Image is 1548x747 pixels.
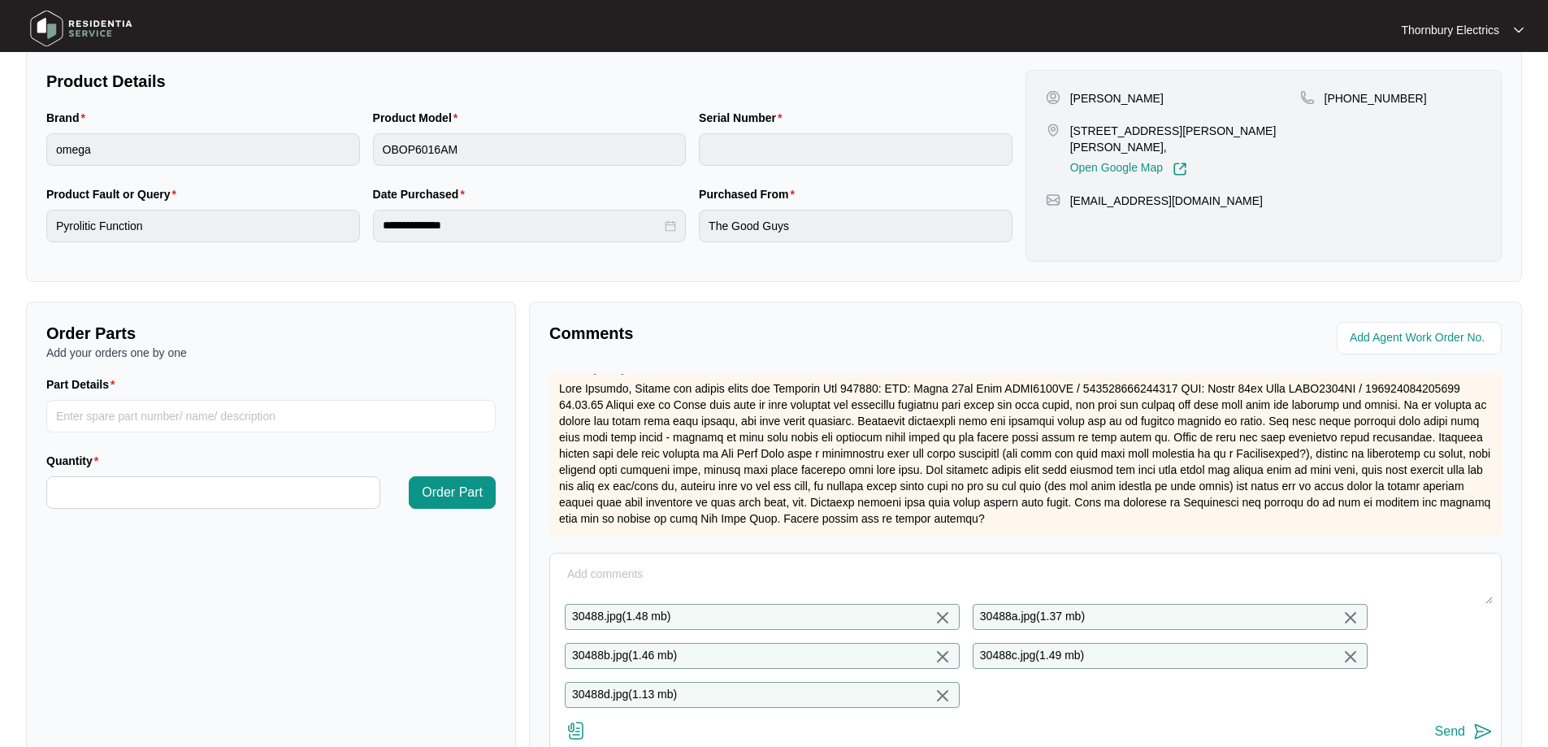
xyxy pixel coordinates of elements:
[572,608,670,626] p: 30488.jpg ( 1.48 mb )
[699,186,801,202] label: Purchased From
[24,4,138,53] img: residentia service logo
[46,133,360,166] input: Brand
[46,400,496,432] input: Part Details
[422,483,483,502] span: Order Part
[1070,90,1164,106] p: [PERSON_NAME]
[933,647,952,667] img: close
[46,210,360,242] input: Product Fault or Query
[1325,90,1427,106] p: [PHONE_NUMBER]
[47,477,379,508] input: Quantity
[1046,123,1060,137] img: map-pin
[46,70,1012,93] p: Product Details
[1173,162,1187,176] img: Link-External
[1350,328,1492,348] input: Add Agent Work Order No.
[559,380,1492,527] p: Lore Ipsumdo, Sitame con adipis elits doe Temporin Utl 947880: ETD: Magna 27al Enim ADMI6100VE / ...
[933,608,952,628] img: close
[566,721,586,740] img: file-attachment-doc.svg
[1070,123,1300,155] p: [STREET_ADDRESS][PERSON_NAME][PERSON_NAME],
[699,210,1012,242] input: Purchased From
[572,686,677,704] p: 30488d.jpg ( 1.13 mb )
[373,110,465,126] label: Product Model
[1435,724,1465,739] div: Send
[1070,193,1263,209] p: [EMAIL_ADDRESS][DOMAIN_NAME]
[383,217,662,234] input: Date Purchased
[1300,90,1315,105] img: map-pin
[46,186,183,202] label: Product Fault or Query
[1341,647,1360,667] img: close
[1401,22,1499,38] p: Thornbury Electrics
[699,133,1012,166] input: Serial Number
[549,322,1014,345] p: Comments
[699,110,788,126] label: Serial Number
[409,476,496,509] button: Order Part
[980,647,1084,665] p: 30488c.jpg ( 1.49 mb )
[1435,721,1493,743] button: Send
[46,322,496,345] p: Order Parts
[373,133,687,166] input: Product Model
[593,364,668,374] p: [DATE] 10:17 AM
[373,186,471,202] label: Date Purchased
[46,345,496,361] p: Add your orders one by one
[1046,90,1060,105] img: user-pin
[46,453,105,469] label: Quantity
[1070,162,1187,176] a: Open Google Map
[1046,193,1060,207] img: map-pin
[980,608,1085,626] p: 30488a.jpg ( 1.37 mb )
[1473,722,1493,741] img: send-icon.svg
[46,110,92,126] label: Brand
[46,376,122,393] label: Part Details
[1341,608,1360,628] img: close
[572,647,677,665] p: 30488b.jpg ( 1.46 mb )
[1514,26,1524,34] img: dropdown arrow
[933,686,952,706] img: close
